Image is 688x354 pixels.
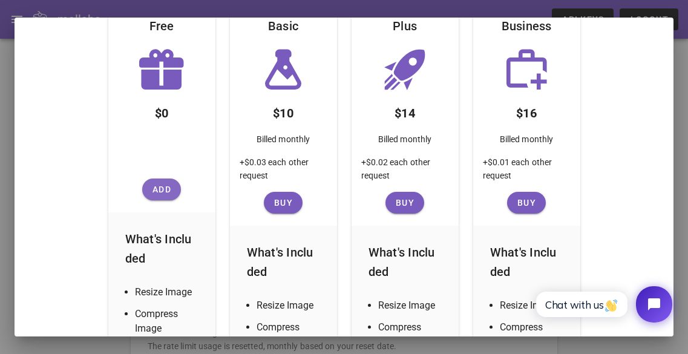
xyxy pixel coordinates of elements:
div: $14 [385,94,425,128]
button: Add [142,179,181,200]
li: Compress Image [378,320,447,349]
div: +$0.03 each other request [230,156,337,192]
li: Resize Image [378,298,447,313]
div: What's Included [480,233,573,291]
button: Buy [264,192,303,214]
div: Plus [383,7,427,45]
li: Compress Image [135,307,203,336]
div: Business [492,7,562,45]
div: What's Included [116,220,208,278]
button: Buy [507,192,546,214]
div: $16 [506,94,546,128]
button: Buy [385,192,424,214]
div: Free [140,7,184,45]
div: +$0.02 each other request [352,156,459,192]
div: What's Included [237,233,330,291]
li: Compress Image [257,320,325,349]
div: Basic [258,7,308,45]
iframe: Tidio Chat [523,276,683,333]
li: Resize Image [500,298,568,313]
span: Buy [512,198,541,208]
li: Compress Image [500,320,568,349]
li: Resize Image [135,285,203,300]
span: Buy [269,198,298,208]
div: $0 [145,94,179,128]
li: Resize Image [257,298,325,313]
span: Buy [390,198,419,208]
div: Billed monthly [490,128,563,156]
div: $10 [263,94,303,128]
span: Add [147,185,176,194]
div: What's Included [359,233,451,291]
div: Billed monthly [247,128,319,156]
div: Billed monthly [369,128,441,156]
div: +$0.01 each other request [473,156,580,192]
